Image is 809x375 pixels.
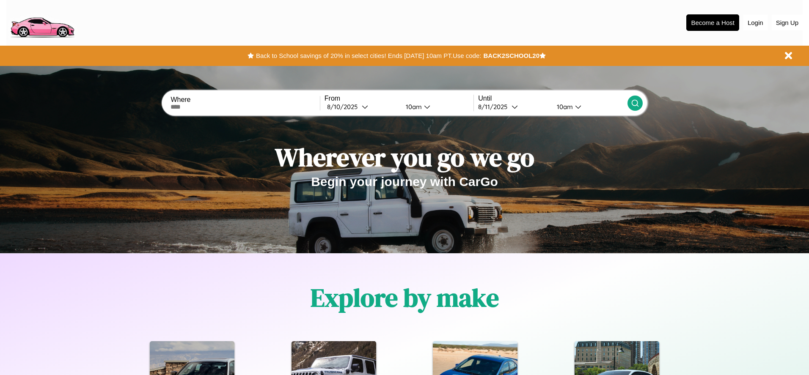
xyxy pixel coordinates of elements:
button: Become a Host [686,14,739,31]
div: 8 / 11 / 2025 [478,103,512,111]
button: 10am [550,102,627,111]
button: Back to School savings of 20% in select cities! Ends [DATE] 10am PT.Use code: [254,50,483,62]
b: BACK2SCHOOL20 [483,52,539,59]
button: Login [743,15,768,30]
button: 10am [399,102,473,111]
label: Where [171,96,319,104]
label: Until [478,95,627,102]
div: 10am [553,103,575,111]
label: From [325,95,473,102]
button: Sign Up [772,15,803,30]
div: 8 / 10 / 2025 [327,103,362,111]
div: 10am [402,103,424,111]
h1: Explore by make [311,280,499,315]
button: 8/10/2025 [325,102,399,111]
img: logo [6,4,78,40]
